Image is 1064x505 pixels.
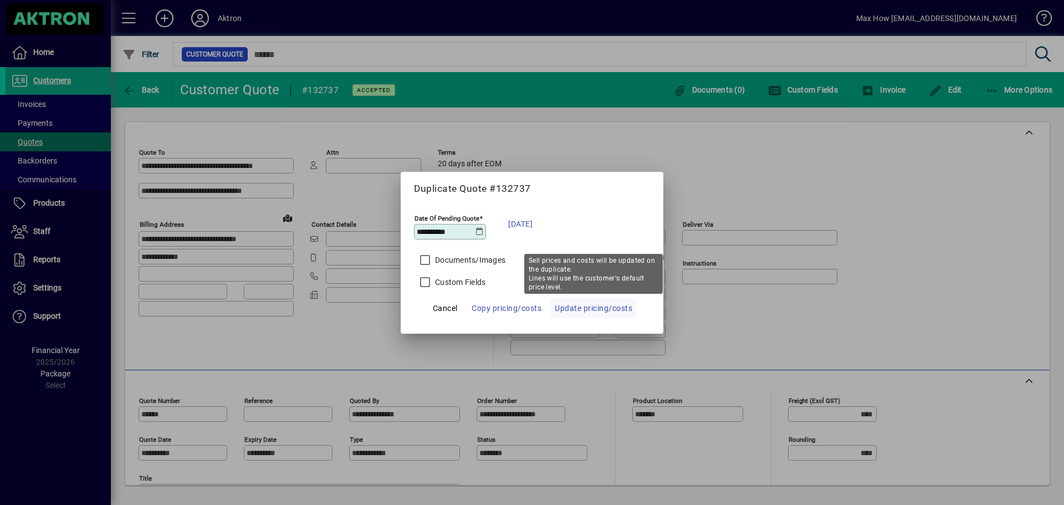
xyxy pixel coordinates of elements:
[555,302,632,315] span: Update pricing/costs
[503,210,538,238] button: [DATE]
[433,277,485,288] label: Custom Fields
[415,214,479,222] mat-label: Date Of Pending Quote
[427,298,463,318] button: Cancel
[414,183,650,195] h5: Duplicate Quote #132737
[433,302,458,315] span: Cancel
[524,254,663,294] div: Sell prices and costs will be updated on the duplicate. Lines will use the customer's default pri...
[508,217,533,231] span: [DATE]
[550,298,637,318] button: Update pricing/costs
[472,302,541,315] span: Copy pricing/costs
[467,298,546,318] button: Copy pricing/costs
[433,254,505,266] label: Documents/Images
